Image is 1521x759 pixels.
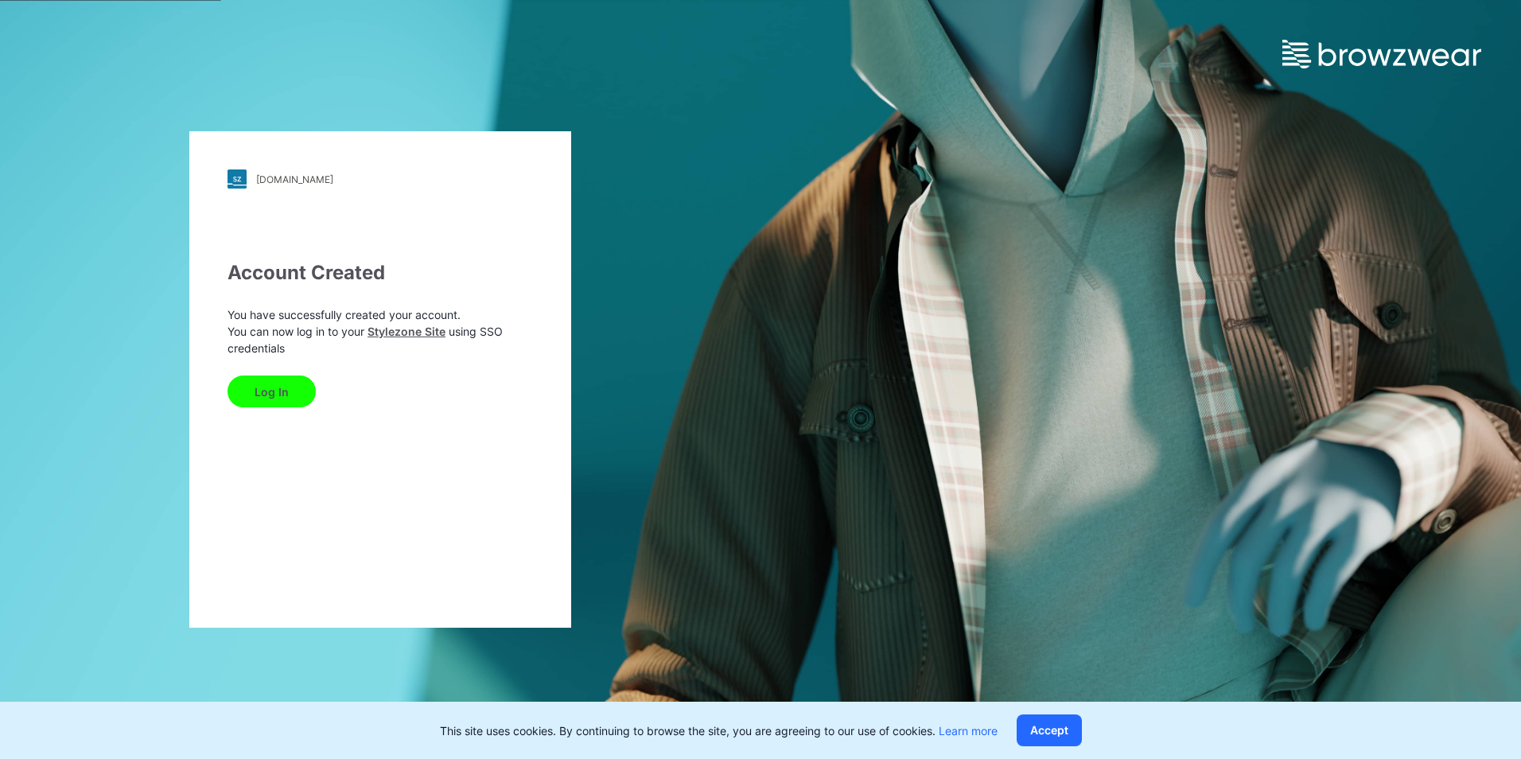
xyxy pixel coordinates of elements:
img: stylezone-logo.562084cfcfab977791bfbf7441f1a819.svg [228,169,247,189]
p: You can now log in to your using SSO credentials [228,323,533,356]
a: Learn more [939,724,998,738]
button: Log In [228,376,316,407]
p: This site uses cookies. By continuing to browse the site, you are agreeing to our use of cookies. [440,722,998,739]
img: browzwear-logo.e42bd6dac1945053ebaf764b6aa21510.svg [1282,40,1481,68]
div: Account Created [228,259,533,287]
a: [DOMAIN_NAME] [228,169,533,189]
a: Stylezone Site [368,325,445,338]
div: [DOMAIN_NAME] [256,173,333,185]
p: You have successfully created your account. [228,306,533,323]
button: Accept [1017,714,1082,746]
